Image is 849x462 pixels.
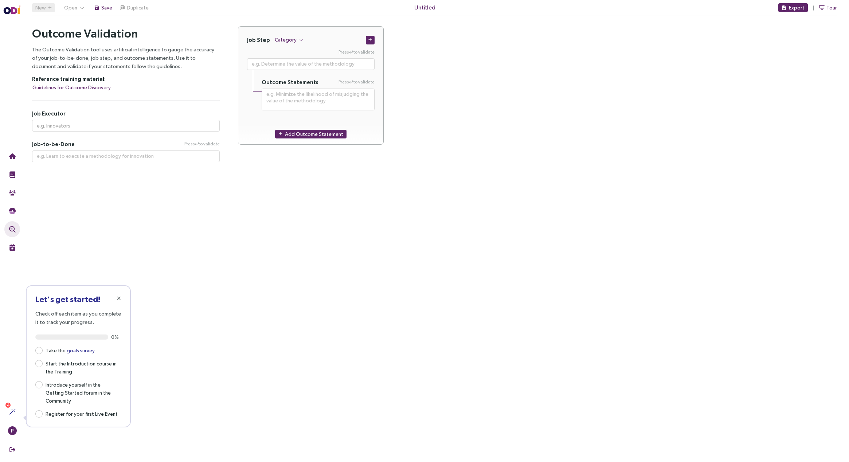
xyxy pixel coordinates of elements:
[9,244,16,251] img: Live Events
[4,404,20,420] button: Actions
[111,334,121,340] span: 0%
[262,89,375,110] textarea: Press Enter to validate
[339,79,375,86] span: Press to validate
[247,36,270,43] h4: Job Step
[4,185,20,201] button: Community
[32,26,220,41] h2: Outcome Validation
[7,403,9,408] span: 4
[43,346,98,355] span: Take the
[414,3,435,12] span: Untitled
[67,348,95,353] a: goals survey
[9,226,16,232] img: Outcome Validation
[43,409,121,418] span: Register for your first Live Event
[4,148,20,164] button: Home
[9,408,16,415] img: Actions
[4,167,20,183] button: Training
[32,83,111,92] button: Guidelines for Outcome Discovery
[43,380,121,405] span: Introduce yourself in the Getting Started forum in the Community
[61,3,88,12] button: Open
[43,359,121,376] span: Start the Introduction course in the Training
[4,442,20,458] button: Sign Out
[32,150,220,162] textarea: Press Enter to validate
[4,221,20,237] button: Outcome Validation
[4,423,20,439] button: P
[4,203,20,219] button: Needs Framework
[32,141,75,148] span: Job-to-be-Done
[826,4,837,12] span: Tour
[35,309,121,326] p: Check off each item as you complete it to track your progress.
[101,4,112,12] span: Save
[4,239,20,255] button: Live Events
[274,35,304,44] button: Category
[275,36,297,44] span: Category
[262,79,318,86] h5: Outcome Statements
[778,3,808,12] button: Export
[819,3,837,12] button: Tour
[5,403,11,408] sup: 4
[11,426,14,435] span: P
[285,130,343,138] span: Add Outcome Statement
[35,295,121,304] h3: Let's get started!
[9,208,16,214] img: JTBD Needs Framework
[32,120,220,132] input: e.g. Innovators
[9,171,16,178] img: Training
[247,58,375,70] textarea: Press Enter to validate
[119,3,149,12] button: Duplicate
[32,3,55,12] button: New
[32,110,220,117] h5: Job Executor
[32,45,220,70] p: The Outcome Validation tool uses artificial intelligence to gauge the accuracy of your job-to-be-...
[32,76,106,82] strong: Reference training material:
[9,189,16,196] img: Community
[275,130,347,138] button: Add Outcome Statement
[32,83,111,91] span: Guidelines for Outcome Discovery
[789,4,805,12] span: Export
[184,141,220,148] span: Press to validate
[94,3,113,12] button: Save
